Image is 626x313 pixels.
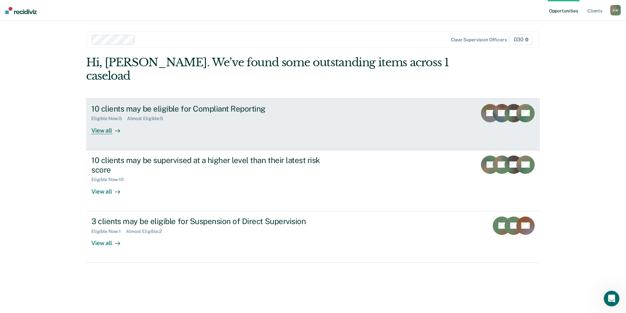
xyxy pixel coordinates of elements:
[91,177,129,182] div: Eligible Now : 10
[91,121,128,134] div: View all
[126,229,167,234] div: Almost Eligible : 2
[91,182,128,195] div: View all
[91,229,126,234] div: Eligible Now : 1
[127,116,168,121] div: Almost Eligible : 5
[5,7,37,14] img: Recidiviz
[86,98,540,150] a: 10 clients may be eligible for Compliant ReportingEligible Now:5Almost Eligible:5View all
[91,116,127,121] div: Eligible Now : 5
[91,104,321,114] div: 10 clients may be eligible for Compliant Reporting
[610,5,621,15] div: K W
[610,5,621,15] button: KW
[91,156,321,175] div: 10 clients may be supervised at a higher level than their latest risk score
[86,211,540,263] a: 3 clients may be eligible for Suspension of Direct SupervisionEligible Now:1Almost Eligible:2View...
[451,37,506,43] div: Clear supervision officers
[86,56,449,83] div: Hi, [PERSON_NAME]. We’ve found some outstanding items across 1 caseload
[86,150,540,211] a: 10 clients may be supervised at a higher level than their latest risk scoreEligible Now:10View all
[91,234,128,247] div: View all
[509,34,533,45] span: D30
[604,291,619,306] iframe: Intercom live chat
[91,217,321,226] div: 3 clients may be eligible for Suspension of Direct Supervision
